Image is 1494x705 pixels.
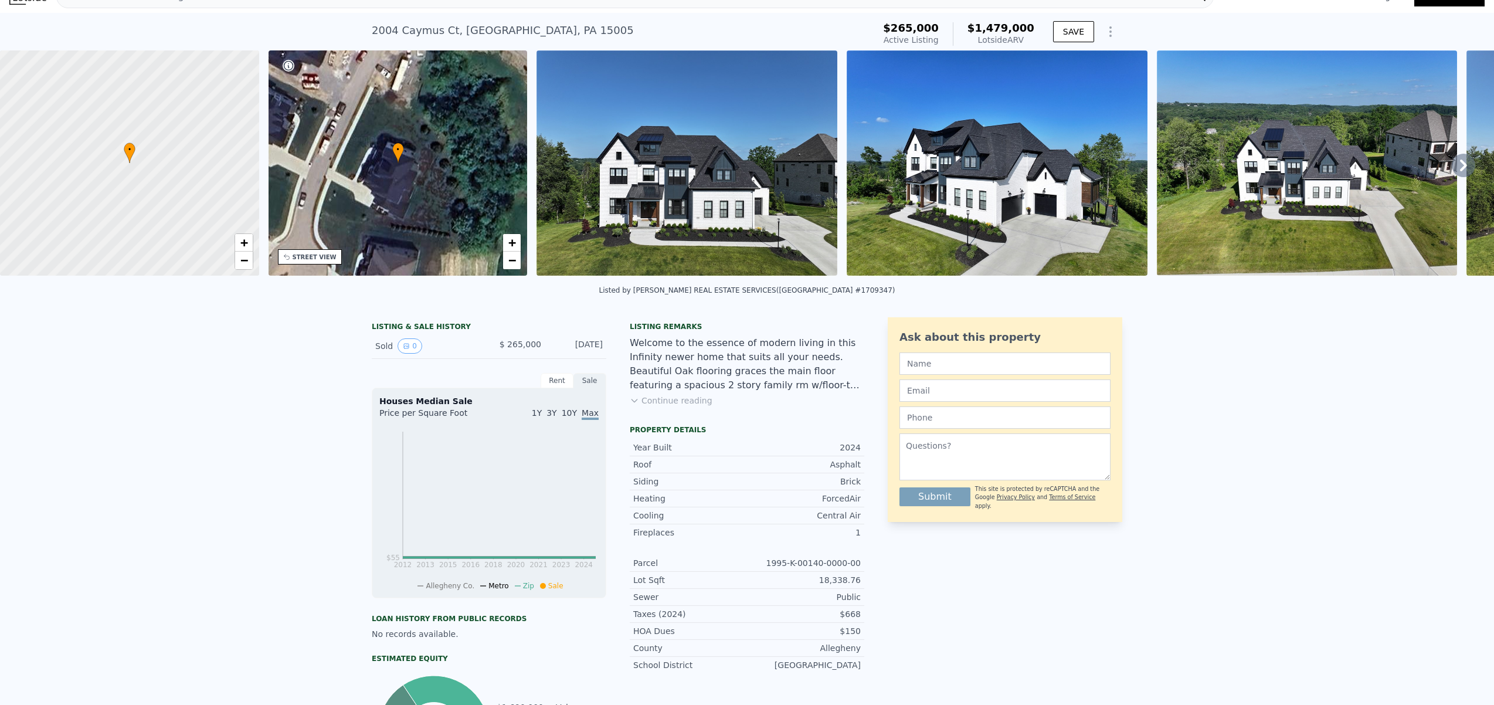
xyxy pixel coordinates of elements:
[747,659,861,671] div: [GEOGRAPHIC_DATA]
[747,493,861,504] div: ForcedAir
[461,561,480,569] tspan: 2016
[416,561,434,569] tspan: 2013
[633,591,747,603] div: Sewer
[372,22,634,39] div: 2004 Caymus Ct , [GEOGRAPHIC_DATA] , PA 15005
[1099,20,1122,43] button: Show Options
[747,625,861,637] div: $150
[633,510,747,521] div: Cooling
[1157,50,1458,276] img: Sale: 166902929 Parcel: 91870594
[529,561,548,569] tspan: 2021
[546,408,556,418] span: 3Y
[975,485,1111,510] div: This site is protected by reCAPTCHA and the Google and apply.
[899,406,1111,429] input: Phone
[899,487,970,506] button: Submit
[747,608,861,620] div: $668
[747,442,861,453] div: 2024
[633,527,747,538] div: Fireplaces
[508,253,516,267] span: −
[633,493,747,504] div: Heating
[582,408,599,420] span: Max
[426,582,474,590] span: Allegheny Co.
[398,338,422,354] button: View historical data
[124,144,135,155] span: •
[503,234,521,252] a: Zoom in
[235,252,253,269] a: Zoom out
[630,336,864,392] div: Welcome to the essence of modern living in this Infinity newer home that suits all your needs. Be...
[633,642,747,654] div: County
[488,582,508,590] span: Metro
[240,235,247,250] span: +
[630,425,864,435] div: Property details
[747,459,861,470] div: Asphalt
[899,379,1111,402] input: Email
[747,510,861,521] div: Central Air
[747,527,861,538] div: 1
[747,642,861,654] div: Allegheny
[523,582,534,590] span: Zip
[392,143,404,163] div: •
[1049,494,1095,500] a: Terms of Service
[375,338,480,354] div: Sold
[884,35,939,45] span: Active Listing
[633,659,747,671] div: School District
[633,459,747,470] div: Roof
[293,253,337,262] div: STREET VIEW
[883,22,939,34] span: $265,000
[599,286,895,294] div: Listed by [PERSON_NAME] REAL ESTATE SERVICES ([GEOGRAPHIC_DATA] #1709347)
[747,574,861,586] div: 18,338.76
[235,234,253,252] a: Zoom in
[575,561,593,569] tspan: 2024
[439,561,457,569] tspan: 2015
[552,561,571,569] tspan: 2023
[633,608,747,620] div: Taxes (2024)
[847,50,1147,276] img: Sale: 166902929 Parcel: 91870594
[967,22,1034,34] span: $1,479,000
[379,407,489,426] div: Price per Square Foot
[747,591,861,603] div: Public
[633,574,747,586] div: Lot Sqft
[507,561,525,569] tspan: 2020
[747,557,861,569] div: 1995-K-00140-0000-00
[630,322,864,331] div: Listing remarks
[124,143,135,163] div: •
[548,582,563,590] span: Sale
[967,34,1034,46] div: Lotside ARV
[1053,21,1094,42] button: SAVE
[372,614,606,623] div: Loan history from public records
[541,373,573,388] div: Rent
[386,554,400,562] tspan: $55
[633,442,747,453] div: Year Built
[633,557,747,569] div: Parcel
[899,329,1111,345] div: Ask about this property
[633,625,747,637] div: HOA Dues
[503,252,521,269] a: Zoom out
[372,322,606,334] div: LISTING & SALE HISTORY
[392,144,404,155] span: •
[899,352,1111,375] input: Name
[532,408,542,418] span: 1Y
[508,235,516,250] span: +
[372,628,606,640] div: No records available.
[573,373,606,388] div: Sale
[997,494,1035,500] a: Privacy Policy
[747,476,861,487] div: Brick
[551,338,603,354] div: [DATE]
[562,408,577,418] span: 10Y
[537,50,837,276] img: Sale: 166902929 Parcel: 91870594
[633,476,747,487] div: Siding
[240,253,247,267] span: −
[484,561,502,569] tspan: 2018
[500,340,541,349] span: $ 265,000
[394,561,412,569] tspan: 2012
[630,395,712,406] button: Continue reading
[379,395,599,407] div: Houses Median Sale
[372,654,606,663] div: Estimated Equity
